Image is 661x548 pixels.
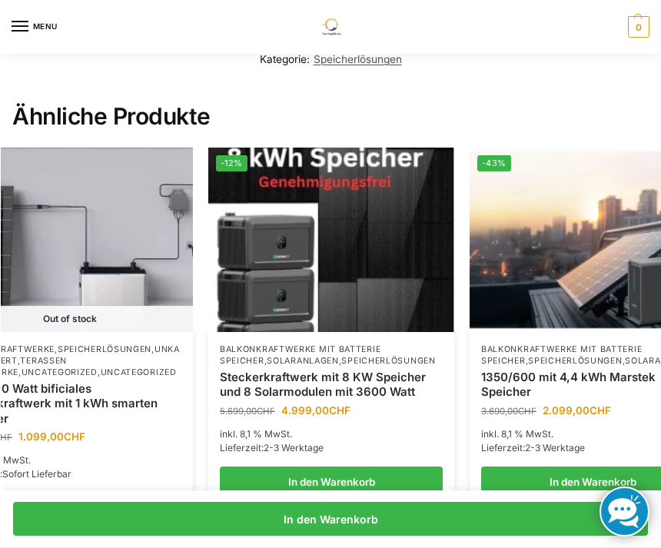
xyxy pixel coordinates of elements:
[220,467,443,497] a: In den Warenkorb legen: „Steckerkraftwerk mit 8 KW Speicher und 8 Solarmodulen mit 3600 Watt“
[528,356,622,366] a: Speicherlösungen
[264,442,324,453] span: 2-3 Werktage
[12,15,58,38] button: Menu
[208,148,454,332] img: Steckerkraftwerk mit 8 KW Speicher und 8 Solarmodulen mit 3600 Watt
[220,442,324,453] span: Lieferzeit:
[257,406,275,417] span: CHF
[208,148,454,332] a: -12%Steckerkraftwerk mit 8 KW Speicher und 8 Solarmodulen mit 3600 Watt
[281,404,350,417] bdi: 4.999,00
[64,430,85,443] span: CHF
[329,404,350,417] span: CHF
[590,404,611,417] span: CHF
[543,404,611,417] bdi: 2.099,00
[101,367,177,377] a: Uncategorized
[518,406,536,417] span: CHF
[624,16,649,38] nav: Cart contents
[481,442,585,453] span: Lieferzeit:
[2,468,71,480] span: Sofort Lieferbar
[525,442,585,453] span: 2-3 Werktage
[6,51,655,68] span: Kategorie:
[624,16,649,38] a: 0
[481,344,642,366] a: Balkonkraftwerke mit Batterie Speicher
[22,367,98,377] a: Uncategorized
[220,370,443,400] a: Steckerkraftwerk mit 8 KW Speicher und 8 Solarmodulen mit 3600 Watt
[220,427,443,441] p: inkl. 8,1 % MwSt.
[220,344,443,367] p: , ,
[220,344,380,366] a: Balkonkraftwerke mit Batterie Speicher
[58,344,151,354] a: Speicherlösungen
[314,53,402,65] a: Speicherlösungen
[341,356,435,366] a: Speicherlösungen
[628,16,649,38] span: 0
[312,18,348,35] img: Solaranlagen, Speicheranlagen und Energiesparprodukte
[18,430,85,443] bdi: 1.099,00
[481,406,536,417] bdi: 3.690,00
[12,102,649,131] h2: Ähnliche Produkte
[267,356,338,366] a: Solaranlagen
[220,406,275,417] bdi: 5.699,00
